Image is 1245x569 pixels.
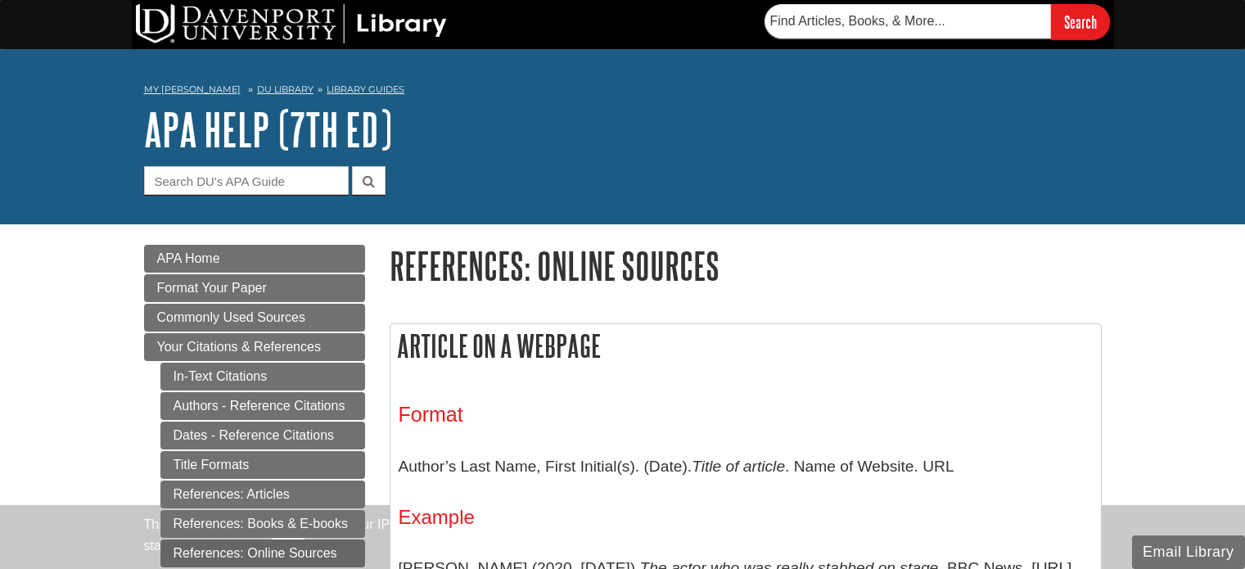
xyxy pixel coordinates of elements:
a: References: Online Sources [160,540,365,567]
a: Format Your Paper [144,274,365,302]
span: Your Citations & References [157,340,321,354]
a: DU Library [257,84,314,95]
a: Your Citations & References [144,333,365,361]
h2: Article on a Webpage [390,324,1101,368]
i: Title of article [692,458,785,475]
span: APA Home [157,251,220,265]
span: Commonly Used Sources [157,310,305,324]
a: Dates - Reference Citations [160,422,365,449]
a: APA Help (7th Ed) [144,104,392,155]
a: Library Guides [327,84,404,95]
input: Search DU's APA Guide [144,166,349,195]
span: Format Your Paper [157,281,267,295]
a: My [PERSON_NAME] [144,83,241,97]
h1: References: Online Sources [390,245,1102,287]
h3: Format [399,403,1093,427]
a: APA Home [144,245,365,273]
input: Find Articles, Books, & More... [765,4,1051,38]
input: Search [1051,4,1110,39]
button: Email Library [1132,535,1245,569]
a: References: Articles [160,481,365,508]
h4: Example [399,507,1093,528]
img: DU Library [136,4,447,43]
a: In-Text Citations [160,363,365,391]
a: References: Books & E-books [160,510,365,538]
form: Searches DU Library's articles, books, and more [765,4,1110,39]
a: Commonly Used Sources [144,304,365,332]
a: Authors - Reference Citations [160,392,365,420]
a: Title Formats [160,451,365,479]
nav: breadcrumb [144,79,1102,105]
p: Author’s Last Name, First Initial(s). (Date). . Name of Website. URL [399,443,1093,490]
